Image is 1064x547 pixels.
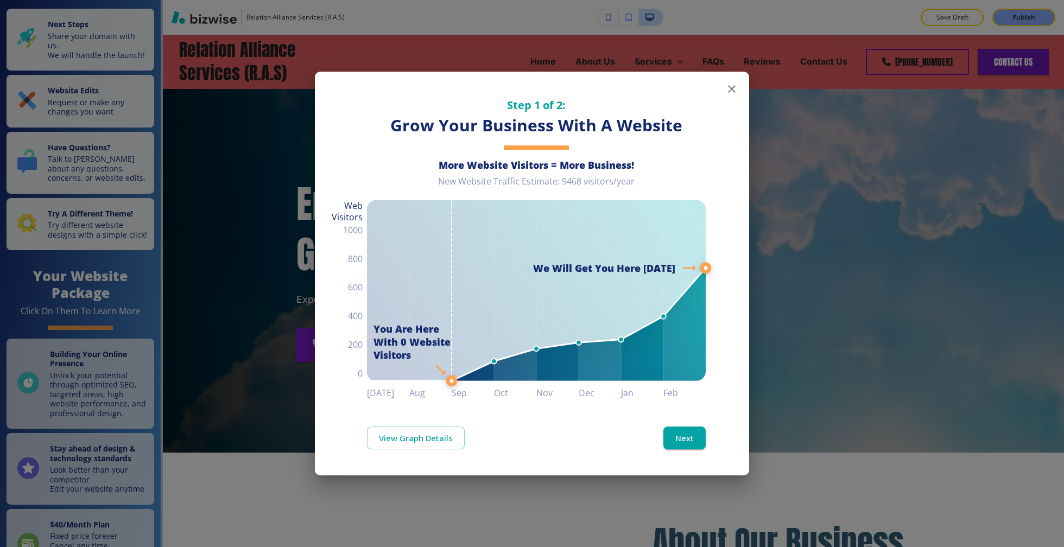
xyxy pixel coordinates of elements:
[621,385,663,400] h6: Jan
[367,427,465,449] a: View Graph Details
[452,385,494,400] h6: Sep
[536,385,579,400] h6: Nov
[409,385,452,400] h6: Aug
[663,385,706,400] h6: Feb
[367,158,706,171] h6: More Website Visitors = More Business!
[367,115,706,137] h3: Grow Your Business With A Website
[663,427,706,449] button: Next
[367,385,409,400] h6: [DATE]
[579,385,621,400] h6: Dec
[367,176,706,196] div: New Website Traffic Estimate: 9468 visitors/year
[494,385,536,400] h6: Oct
[367,98,706,112] h5: Step 1 of 2:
